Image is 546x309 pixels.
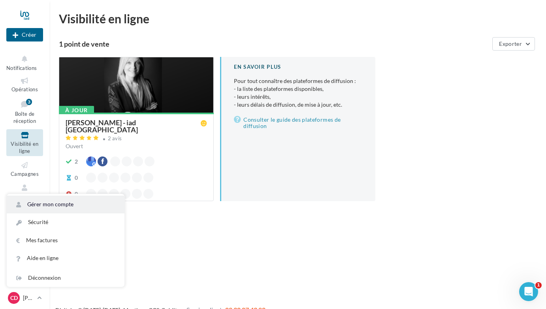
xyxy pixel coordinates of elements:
div: 3 [26,99,32,105]
a: Aide en ligne [7,249,124,267]
div: v 4.0.25 [22,13,39,19]
a: Campagnes [6,159,43,179]
a: Boîte de réception3 [6,97,43,126]
iframe: Intercom live chat [519,282,538,301]
div: Visibilité en ligne [59,13,537,24]
a: Sécurité [7,213,124,231]
a: Contacts [6,182,43,201]
span: Boîte de réception [13,111,36,124]
li: - leurs intérêts, [234,93,362,101]
div: Domaine: [DOMAIN_NAME] [21,21,89,27]
span: Notifications [6,65,37,71]
a: Gérer mon compte [7,196,124,213]
span: Opérations [11,86,38,92]
div: Domaine [41,47,61,52]
img: website_grey.svg [13,21,19,27]
div: Déconnexion [7,269,124,287]
div: Nouvelle campagne [6,28,43,41]
a: Mes factures [7,232,124,249]
span: CD [10,294,18,302]
div: [PERSON_NAME] - iad [GEOGRAPHIC_DATA] [66,119,201,133]
div: En savoir plus [234,63,362,71]
div: Mots-clés [98,47,121,52]
a: Visibilité en ligne [6,129,43,156]
button: Créer [6,28,43,41]
span: Ouvert [66,143,83,149]
div: 2 [75,158,78,166]
a: 2 avis [66,134,207,144]
a: Opérations [6,75,43,94]
span: 1 [535,282,542,288]
div: 0 [75,190,78,198]
span: Exporter [499,40,522,47]
p: [PERSON_NAME] [23,294,34,302]
span: Campagnes [11,171,39,177]
div: 2 avis [108,136,122,141]
button: Exporter [492,37,535,51]
img: logo_orange.svg [13,13,19,19]
img: tab_keywords_by_traffic_grey.svg [90,46,96,52]
span: Visibilité en ligne [11,141,38,154]
div: À jour [59,106,94,115]
img: tab_domain_overview_orange.svg [32,46,38,52]
a: CD [PERSON_NAME] [6,290,43,305]
li: - leurs délais de diffusion, de mise à jour, etc. [234,101,362,109]
div: 1 point de vente [59,40,489,47]
p: Pour tout connaître des plateformes de diffusion : [234,77,362,109]
a: Consulter le guide des plateformes de diffusion [234,115,362,131]
div: 0 [75,174,78,182]
li: - la liste des plateformes disponibles, [234,85,362,93]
